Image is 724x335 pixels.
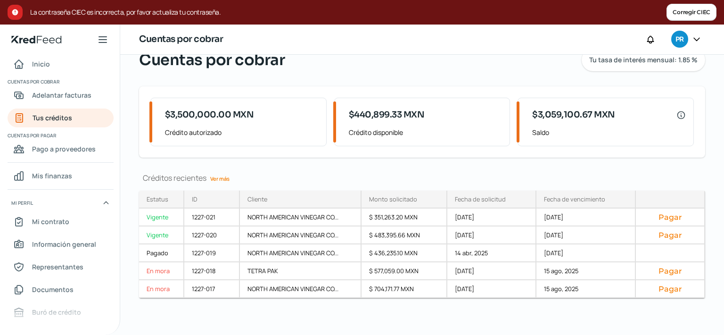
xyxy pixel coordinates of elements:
[536,209,636,226] div: [DATE]
[240,209,362,226] div: NORTH AMERICAN VINEGAR CO...
[139,244,184,262] a: Pagado
[532,109,615,121] span: $3,059,100.67 MXN
[643,230,697,240] button: Pagar
[643,212,697,222] button: Pagar
[455,195,506,203] div: Fecha de solicitud
[666,4,716,21] button: Corregir CIEC
[184,280,240,298] div: 1227-017
[8,140,114,159] a: Pago a proveedores
[11,199,33,207] span: Mi perfil
[8,131,112,140] span: Cuentas por pagar
[139,173,705,183] div: Créditos recientes
[139,33,223,46] h1: Cuentas por cobrar
[589,57,698,63] span: Tu tasa de interés mensual: 1.85 %
[240,262,362,280] div: TETRA PAK
[349,109,425,121] span: $440,899.33 MXN
[206,171,233,186] a: Ver más
[349,126,502,138] span: Crédito disponible
[536,262,636,280] div: 15 ago, 2025
[139,209,184,226] a: Vigente
[447,244,536,262] div: 14 abr, 2025
[447,226,536,244] div: [DATE]
[139,49,285,71] span: Cuentas por cobrar
[184,244,240,262] div: 1227-019
[147,195,168,203] div: Estatus
[32,143,96,155] span: Pago a proveedores
[139,226,184,244] a: Vigente
[32,170,72,182] span: Mis finanzas
[447,280,536,298] div: [DATE]
[32,238,96,250] span: Información general
[165,126,319,138] span: Crédito autorizado
[32,216,69,227] span: Mi contrato
[544,195,605,203] div: Fecha de vencimiento
[33,112,72,124] span: Tus créditos
[8,55,114,74] a: Inicio
[32,89,91,101] span: Adelantar facturas
[165,109,254,121] span: $3,500,000.00 MXN
[30,7,666,18] span: La contraseña CIEC es incorrecta, por favor actualiza tu contraseña.
[362,280,448,298] div: $ 704,171.77 MXN
[536,226,636,244] div: [DATE]
[32,261,83,273] span: Representantes
[184,226,240,244] div: 1227-020
[532,126,686,138] span: Saldo
[536,280,636,298] div: 15 ago, 2025
[362,226,448,244] div: $ 483,395.66 MXN
[139,262,184,280] a: En mora
[240,244,362,262] div: NORTH AMERICAN VINEGAR CO...
[536,244,636,262] div: [DATE]
[32,58,50,70] span: Inicio
[447,262,536,280] div: [DATE]
[362,209,448,226] div: $ 351,263.20 MXN
[184,262,240,280] div: 1227-018
[32,306,81,318] span: Buró de crédito
[8,109,114,127] a: Tus créditos
[247,195,267,203] div: Cliente
[240,280,362,298] div: NORTH AMERICAN VINEGAR CO...
[8,212,114,231] a: Mi contrato
[362,262,448,280] div: $ 577,059.00 MXN
[8,86,114,105] a: Adelantar facturas
[32,284,74,295] span: Documentos
[184,209,240,226] div: 1227-021
[8,280,114,299] a: Documentos
[643,266,697,276] button: Pagar
[675,34,683,45] span: PR
[362,244,448,262] div: $ 436,235.10 MXN
[8,258,114,276] a: Representantes
[8,167,114,185] a: Mis finanzas
[192,195,197,203] div: ID
[447,209,536,226] div: [DATE]
[643,284,697,293] button: Pagar
[240,226,362,244] div: NORTH AMERICAN VINEGAR CO...
[8,303,114,322] a: Buró de crédito
[8,77,112,86] span: Cuentas por cobrar
[8,235,114,254] a: Información general
[139,280,184,298] a: En mora
[369,195,417,203] div: Monto solicitado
